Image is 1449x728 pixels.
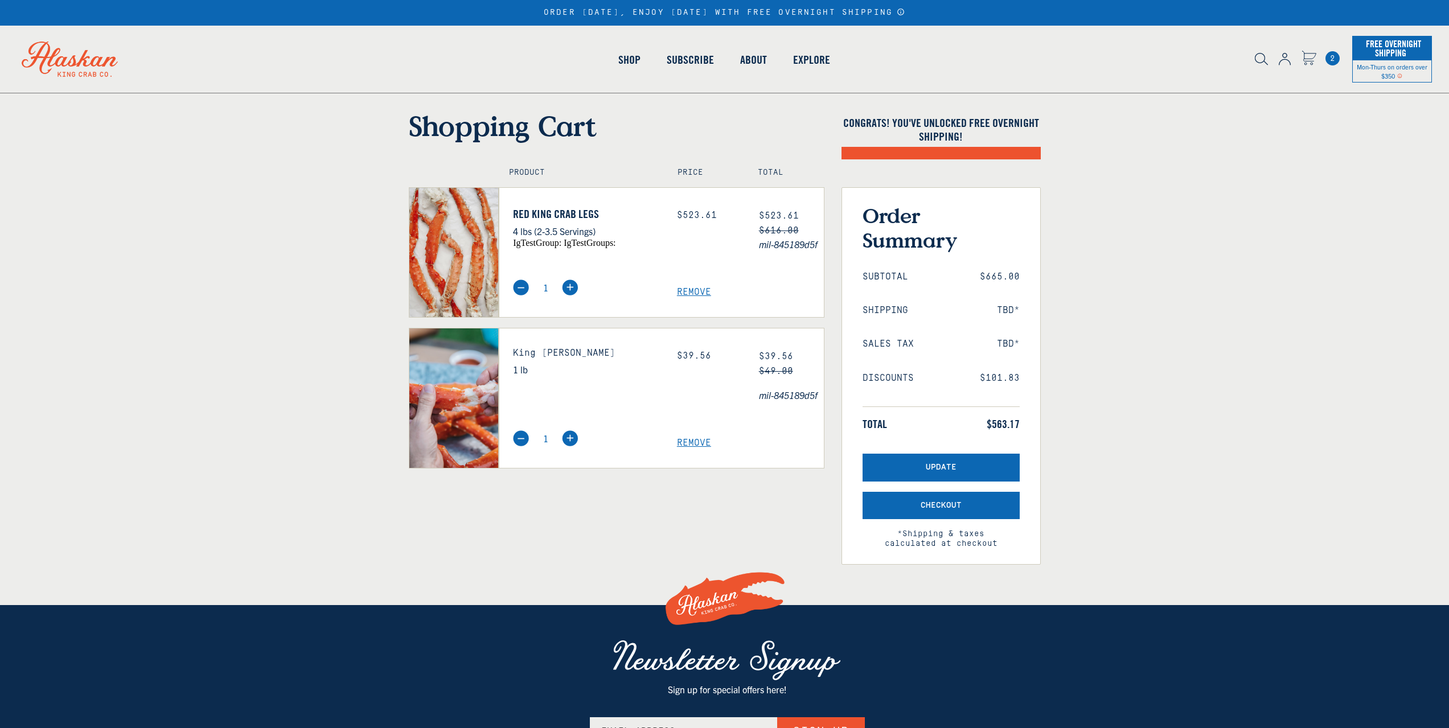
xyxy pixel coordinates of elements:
a: Cart [1302,51,1316,67]
img: search [1255,53,1268,65]
span: igTestGroups: [564,238,615,248]
span: mil-845189d5f [759,237,824,252]
div: $523.61 [677,210,742,221]
span: $665.00 [980,272,1020,282]
div: ORDER [DATE], ENJOY [DATE] WITH FREE OVERNIGHT SHIPPING [544,8,905,18]
h3: King [PERSON_NAME] [513,348,660,359]
span: Shipping Notice Icon [1397,72,1402,80]
span: $101.83 [980,373,1020,384]
a: Cart [1325,51,1340,65]
img: minus [513,279,529,295]
img: Alaskan King Crab Co. Logo [662,559,787,639]
h1: Shopping Cart [409,109,824,142]
h4: Price [678,168,733,178]
span: Subtotal [863,272,908,282]
img: Alaskan King Crab Co. logo [6,26,134,93]
span: *Shipping & taxes calculated at checkout [863,519,1020,549]
a: Red King Crab Legs [513,207,660,221]
p: Sign up for special offers here! [549,682,905,697]
a: Remove [677,287,824,298]
span: Discounts [863,373,914,384]
span: mil-845189d5f [759,388,824,402]
a: About [727,27,780,92]
a: Announcement Bar Modal [897,8,905,16]
span: Checkout [921,501,962,511]
span: Sales Tax [863,339,914,349]
button: Checkout [863,492,1020,520]
img: account [1279,53,1291,65]
a: Subscribe [654,27,727,92]
img: Red King Crab Legs - 4 lbs (2-3.5 Servings) [409,188,499,317]
img: plus [562,279,578,295]
img: King Crab Knuckles - 1 lb [409,328,499,468]
span: $523.61 [759,211,799,221]
span: Mon-Thurs on orders over $350 [1357,63,1427,80]
h3: Order Summary [863,203,1020,252]
span: Update [926,463,957,472]
span: 2 [1325,51,1340,65]
h4: Product [509,168,653,178]
a: Explore [780,27,843,92]
s: $49.00 [759,366,793,376]
img: plus [562,430,578,446]
span: Shipping [863,305,908,316]
span: $563.17 [987,417,1020,431]
button: Update [863,454,1020,482]
p: 1 lb [513,362,660,377]
span: Total [863,417,887,431]
span: Free Overnight Shipping [1363,35,1421,61]
a: Shop [605,27,654,92]
span: igTestGroup: [513,238,561,248]
span: $39.56 [759,351,793,361]
p: 4 lbs (2-3.5 Servings) [513,224,660,238]
img: minus [513,430,529,446]
h4: Congrats! You've unlocked FREE OVERNIGHT SHIPPING! [842,116,1041,143]
h4: Total [758,168,814,178]
a: Remove [677,438,824,449]
s: $616.00 [759,225,799,236]
div: $39.56 [677,351,742,361]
